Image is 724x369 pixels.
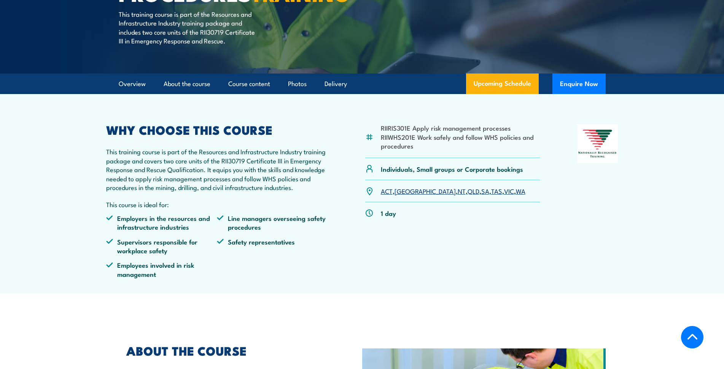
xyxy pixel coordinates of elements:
li: Employers in the resources and infrastructure industries [106,214,217,232]
li: RIIWHS201E Work safely and follow WHS policies and procedures [381,133,540,150]
a: NT [458,186,466,195]
a: QLD [468,186,479,195]
a: Photos [288,74,307,94]
button: Enquire Now [552,73,606,94]
a: Overview [119,74,146,94]
img: Nationally Recognised Training logo. [577,124,618,163]
li: Line managers overseeing safety procedures [217,214,328,232]
a: VIC [504,186,514,195]
p: This training course is part of the Resources and Infrastructure Industry training package and in... [119,10,258,45]
a: Upcoming Schedule [466,73,539,94]
li: RIIRIS301E Apply risk management processes [381,123,540,132]
p: , , , , , , , [381,187,525,195]
p: This course is ideal for: [106,200,328,209]
a: About the course [164,74,210,94]
a: [GEOGRAPHIC_DATA] [395,186,456,195]
li: Supervisors responsible for workplace safety [106,237,217,255]
h2: WHY CHOOSE THIS COURSE [106,124,328,135]
h2: ABOUT THE COURSE [126,345,327,356]
a: TAS [491,186,502,195]
a: Delivery [325,74,347,94]
a: ACT [381,186,393,195]
a: SA [481,186,489,195]
p: This training course is part of the Resources and Infrastructure Industry training package and co... [106,147,328,192]
a: WA [516,186,525,195]
p: Individuals, Small groups or Corporate bookings [381,165,523,173]
a: Course content [228,74,270,94]
p: 1 day [381,209,396,217]
li: Safety representatives [217,237,328,255]
li: Employees involved in risk management [106,260,217,278]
